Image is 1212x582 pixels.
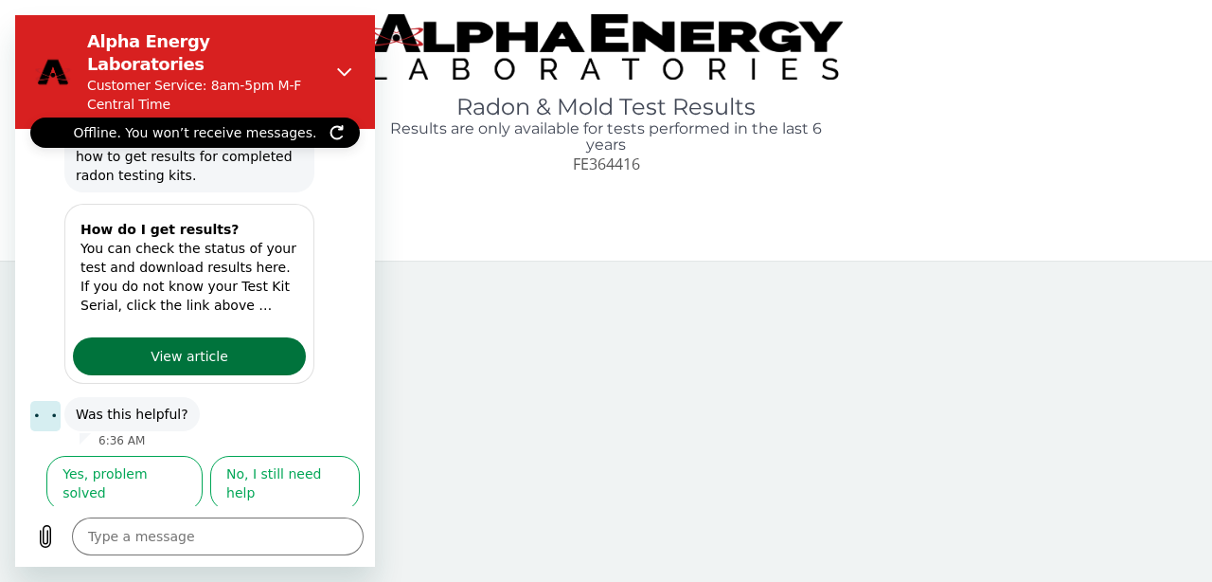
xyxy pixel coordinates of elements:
[61,390,173,409] span: Was this helpful?
[314,110,330,125] button: Refresh connection
[195,441,345,496] button: No, I still need help
[11,502,49,540] button: Upload file
[65,224,283,300] p: You can check the status of your test and download results here. If you do not know your Test Kit...
[83,418,130,433] p: 6:36 AM
[58,322,291,360] a: View article: 'How do I get results?'
[65,205,283,224] h3: How do I get results?
[31,441,187,496] button: Yes, problem solved
[61,113,288,170] span: Here is a helpful article explaining how to get results for completed radon testing kits.
[135,330,213,353] span: View article
[72,15,303,61] h2: Alpha Energy Laboratories
[369,14,843,80] img: TightCrop.jpg
[311,38,348,76] button: Close
[369,95,843,119] h1: Radon & Mold Test Results
[59,108,302,127] label: Offline. You won’t receive messages.
[573,154,640,174] span: FE364416
[369,120,843,154] h4: Results are only available for tests performed in the last 6 years
[15,15,375,567] iframe: Messaging window
[72,61,303,99] p: Customer Service: 8am-5pm M-F Central Time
